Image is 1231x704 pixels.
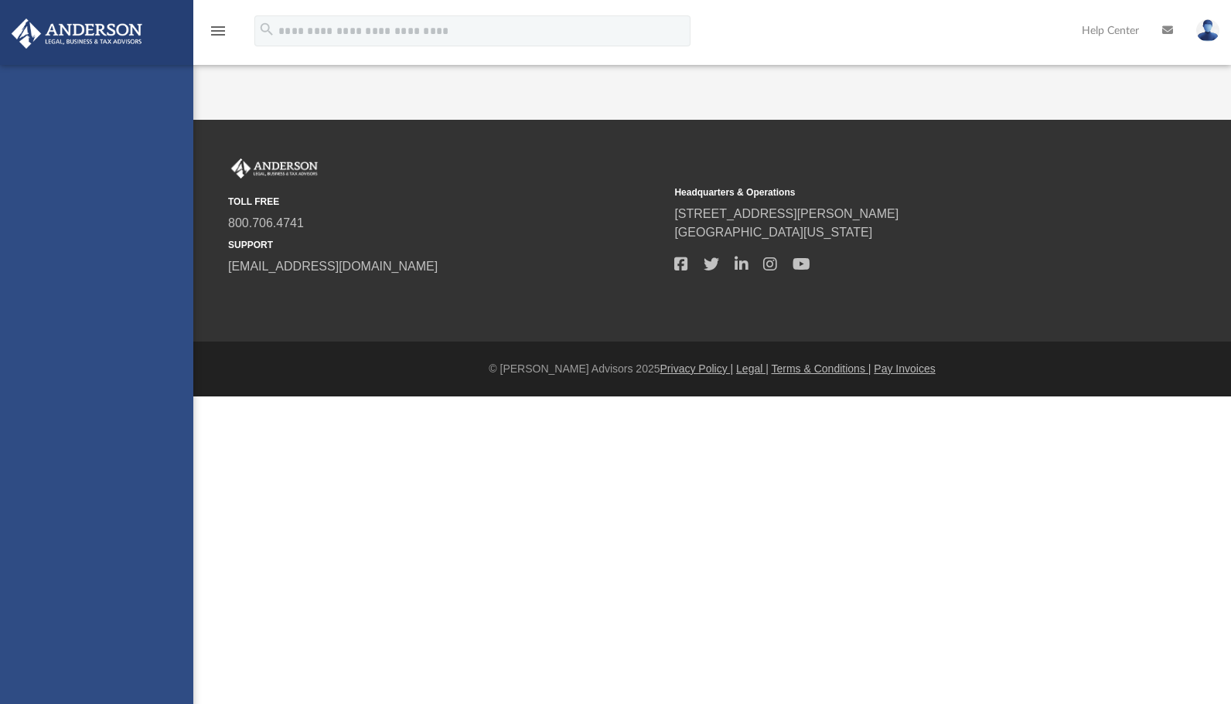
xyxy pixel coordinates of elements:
[228,158,321,179] img: Anderson Advisors Platinum Portal
[193,361,1231,377] div: © [PERSON_NAME] Advisors 2025
[209,22,227,40] i: menu
[772,362,871,375] a: Terms & Conditions |
[258,21,275,38] i: search
[674,185,1110,199] small: Headquarters & Operations
[209,29,227,40] a: menu
[228,195,663,209] small: TOLL FREE
[1196,19,1219,42] img: User Pic
[7,19,147,49] img: Anderson Advisors Platinum Portal
[674,207,899,220] a: [STREET_ADDRESS][PERSON_NAME]
[228,260,438,273] a: [EMAIL_ADDRESS][DOMAIN_NAME]
[874,362,935,375] a: Pay Invoices
[228,216,304,230] a: 800.706.4741
[228,238,663,252] small: SUPPORT
[660,362,734,375] a: Privacy Policy |
[674,226,872,239] a: [GEOGRAPHIC_DATA][US_STATE]
[736,362,769,375] a: Legal |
